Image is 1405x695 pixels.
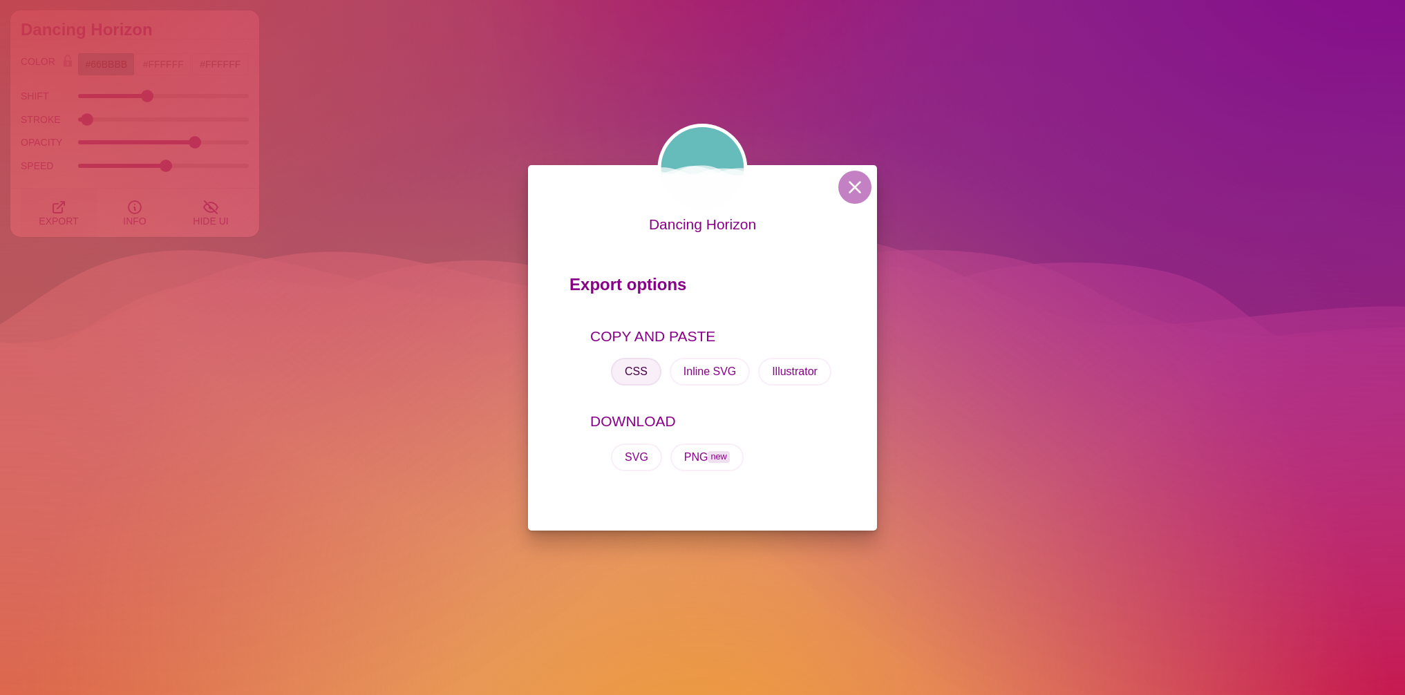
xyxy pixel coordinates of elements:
[670,444,744,471] button: PNGnew
[590,325,836,347] p: COPY AND PASTE
[708,451,729,463] span: new
[590,410,836,432] p: DOWNLOAD
[658,124,748,213] img: horizontal flowing waves animated divider
[569,269,836,307] p: Export options
[611,358,661,385] button: CSS
[758,358,831,385] button: Illustrator
[649,213,756,236] p: Dancing Horizon
[670,358,750,385] button: Inline SVG
[611,444,662,471] button: SVG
